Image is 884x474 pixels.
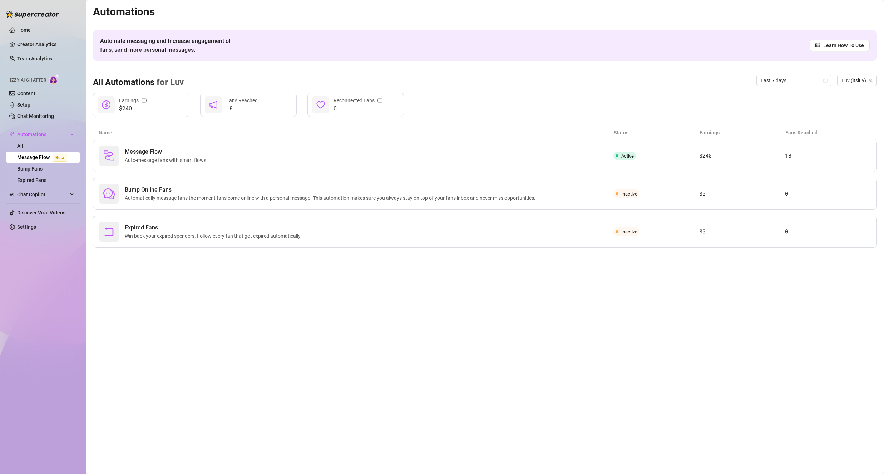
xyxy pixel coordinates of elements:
[621,153,634,159] span: Active
[785,189,871,198] article: 0
[53,154,67,162] span: Beta
[125,148,211,156] span: Message Flow
[103,188,115,199] span: comment
[17,224,36,230] a: Settings
[17,56,52,61] a: Team Analytics
[621,191,637,197] span: Inactive
[103,150,115,162] img: svg%3e
[102,100,110,109] span: dollar
[699,189,785,198] article: $0
[17,113,54,119] a: Chat Monitoring
[9,192,14,197] img: Chat Copilot
[209,100,218,109] span: notification
[17,39,74,50] a: Creator Analytics
[10,77,46,84] span: Izzy AI Chatter
[125,156,211,164] span: Auto-message fans with smart flows.
[377,98,382,103] span: info-circle
[125,232,305,240] span: Win back your expired spenders. Follow every fan that got expired automatically.
[125,223,305,232] span: Expired Fans
[841,75,873,86] span: Luv (itsluv)
[226,98,258,103] span: Fans Reached
[49,74,60,84] img: AI Chatter
[119,97,147,104] div: Earnings
[17,27,31,33] a: Home
[9,132,15,137] span: thunderbolt
[125,186,538,194] span: Bump Online Fans
[17,102,30,108] a: Setup
[810,40,870,51] a: Learn How To Use
[17,166,43,172] a: Bump Fans
[334,104,382,113] span: 0
[93,77,184,88] h3: All Automations
[700,129,785,137] article: Earnings
[699,152,785,160] article: $240
[869,78,873,83] span: team
[17,90,35,96] a: Content
[17,210,65,216] a: Discover Viral Videos
[154,77,184,87] span: for Luv
[142,98,147,103] span: info-circle
[761,75,827,86] span: Last 7 days
[699,227,785,236] article: $0
[316,100,325,109] span: heart
[860,450,877,467] iframe: Intercom live chat
[17,154,70,160] a: Message FlowBeta
[100,36,238,54] span: Automate messaging and Increase engagement of fans, send more personal messages.
[93,5,877,19] h2: Automations
[785,227,871,236] article: 0
[17,189,68,200] span: Chat Copilot
[99,129,614,137] article: Name
[334,97,382,104] div: Reconnected Fans
[621,229,637,234] span: Inactive
[785,152,871,160] article: 18
[17,143,23,149] a: All
[125,194,538,202] span: Automatically message fans the moment fans come online with a personal message. This automation m...
[823,41,864,49] span: Learn How To Use
[17,177,46,183] a: Expired Fans
[815,43,820,48] span: read
[103,226,115,237] span: rollback
[226,104,258,113] span: 18
[6,11,59,18] img: logo-BBDzfeDw.svg
[785,129,871,137] article: Fans Reached
[823,78,828,83] span: calendar
[119,104,147,113] span: $240
[17,129,68,140] span: Automations
[614,129,700,137] article: Status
